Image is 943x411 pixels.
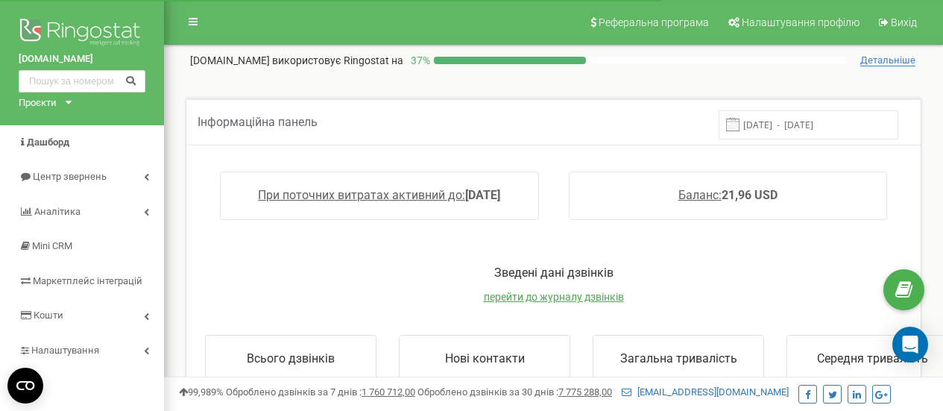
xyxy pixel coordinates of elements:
[362,386,415,398] u: 1 760 712,00
[845,375,891,390] span: 59секунд
[32,240,72,251] span: Mini CRM
[678,188,778,202] a: Баланс:21,96 USD
[258,188,500,202] a: При поточних витратах активний до:[DATE]
[494,266,614,280] span: Зведені дані дзвінків
[403,53,434,68] p: 37 %
[860,54,915,66] span: Детальніше
[19,15,145,52] img: Ringostat logo
[27,137,69,148] span: Дашборд
[678,188,722,202] span: Баланс:
[891,16,917,28] span: Вихід
[258,188,465,202] span: При поточних витратах активний до:
[247,351,335,365] span: Всього дзвінків
[198,115,318,129] span: Інформаційна панель
[19,70,145,92] input: Пошук за номером
[33,275,142,286] span: Маркетплейс інтеграцій
[558,386,612,398] u: 7 775 288,00
[226,386,415,398] span: Оброблено дзвінків за 7 днів :
[34,206,81,217] span: Аналiтика
[19,52,145,66] a: [DOMAIN_NAME]
[445,351,525,365] span: Нові контакти
[272,54,403,66] span: використовує Ringostat на
[31,345,99,356] span: Налаштування
[742,16,860,28] span: Налаштування профілю
[624,375,725,390] span: 22хвилини 28секунд
[190,53,403,68] p: [DOMAIN_NAME]
[620,351,737,365] span: Загальна тривалість
[179,386,224,398] span: 99,989%
[817,351,928,365] span: Середня тривалість
[7,368,43,404] button: Open CMP widget
[34,310,63,321] span: Кошти
[19,96,57,110] div: Проєкти
[892,327,928,363] div: Open Intercom Messenger
[33,171,107,182] span: Центр звернень
[484,291,624,303] a: перейти до журналу дзвінків
[475,375,487,390] span: 13
[417,386,612,398] span: Оброблено дзвінків за 30 днів :
[622,386,789,398] a: [EMAIL_ADDRESS][DOMAIN_NAME]
[281,375,293,390] span: 23
[599,16,709,28] span: Реферальна програма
